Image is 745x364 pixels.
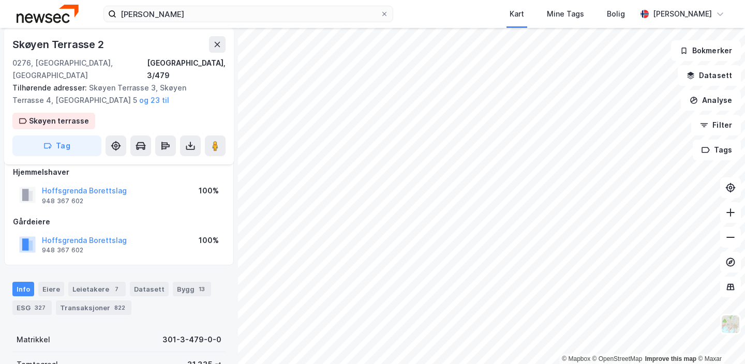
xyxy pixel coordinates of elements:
[17,5,79,23] img: newsec-logo.f6e21ccffca1b3a03d2d.png
[38,282,64,296] div: Eiere
[671,40,741,61] button: Bokmerker
[56,300,131,315] div: Transaksjoner
[29,115,89,127] div: Skøyen terrasse
[147,57,226,82] div: [GEOGRAPHIC_DATA], 3/479
[547,8,584,20] div: Mine Tags
[12,282,34,296] div: Info
[197,284,207,294] div: 13
[162,333,221,346] div: 301-3-479-0-0
[12,36,106,53] div: Skøyen Terrasse 2
[199,234,219,247] div: 100%
[111,284,122,294] div: 7
[562,355,590,362] a: Mapbox
[681,90,741,111] button: Analyse
[607,8,625,20] div: Bolig
[592,355,643,362] a: OpenStreetMap
[653,8,712,20] div: [PERSON_NAME]
[42,197,83,205] div: 948 367 602
[13,216,225,228] div: Gårdeiere
[693,140,741,160] button: Tags
[68,282,126,296] div: Leietakere
[12,57,147,82] div: 0276, [GEOGRAPHIC_DATA], [GEOGRAPHIC_DATA]
[130,282,169,296] div: Datasett
[645,355,696,362] a: Improve this map
[112,302,127,313] div: 822
[116,6,380,22] input: Søk på adresse, matrikkel, gårdeiere, leietakere eller personer
[693,314,745,364] iframe: Chat Widget
[13,166,225,178] div: Hjemmelshaver
[12,300,52,315] div: ESG
[199,185,219,197] div: 100%
[173,282,211,296] div: Bygg
[691,115,741,135] button: Filter
[12,82,217,107] div: Skøyen Terrasse 3, Skøyen Terrasse 4, [GEOGRAPHIC_DATA] 5
[510,8,524,20] div: Kart
[33,302,48,313] div: 327
[17,333,50,346] div: Matrikkel
[678,65,741,86] button: Datasett
[42,246,83,254] div: 948 367 602
[12,83,89,92] span: Tilhørende adresser:
[12,135,101,156] button: Tag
